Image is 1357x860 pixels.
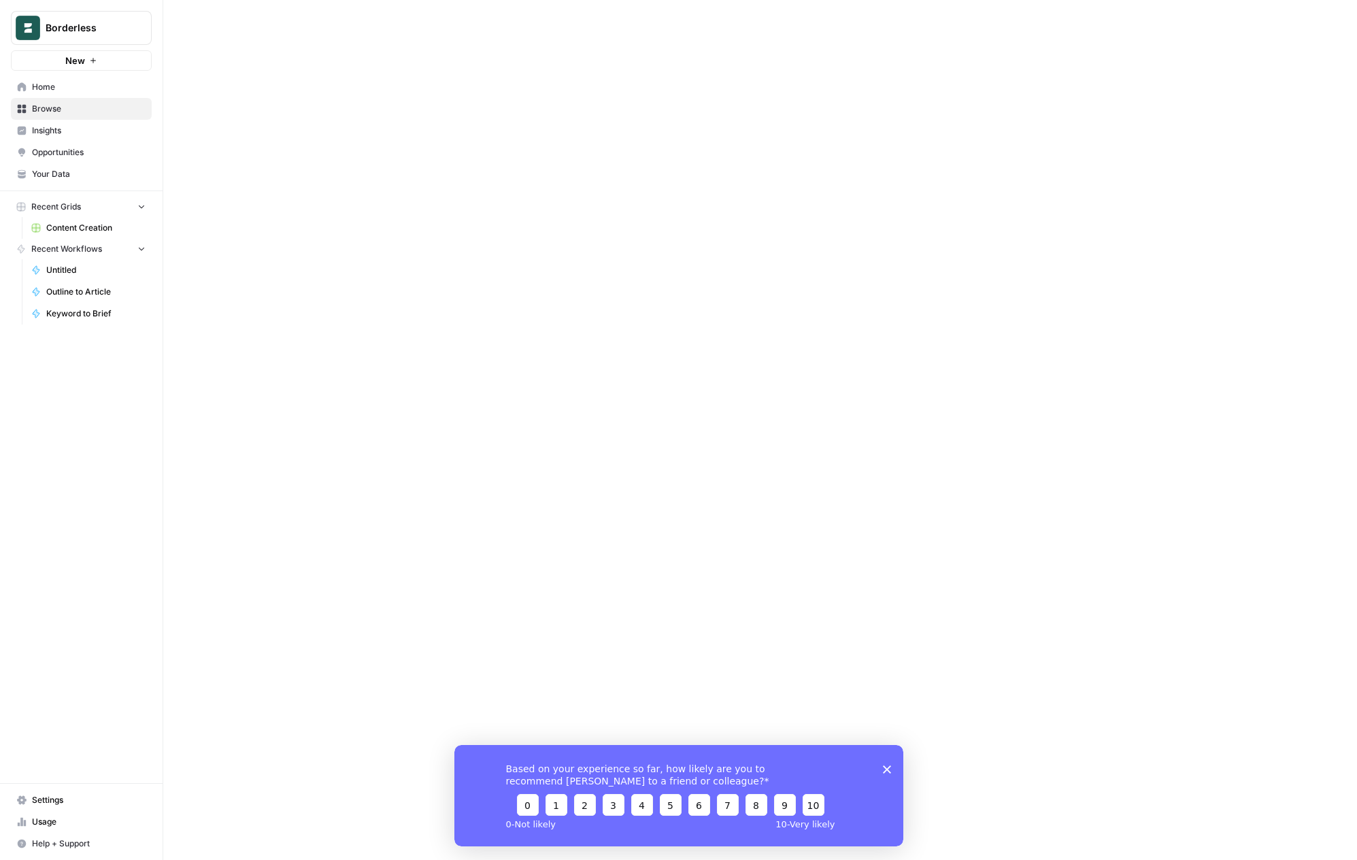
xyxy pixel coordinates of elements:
a: Keyword to Brief [25,303,152,325]
span: Opportunities [32,146,146,159]
a: Outline to Article [25,281,152,303]
iframe: Survey from AirOps [454,745,903,846]
a: Content Creation [25,217,152,239]
img: Borderless Logo [16,16,40,40]
a: Settings [11,789,152,811]
span: Recent Workflows [31,243,102,255]
span: Recent Grids [31,201,81,213]
span: Untitled [46,264,146,276]
span: Usage [32,816,146,828]
span: Outline to Article [46,286,146,298]
a: Usage [11,811,152,833]
a: Browse [11,98,152,120]
button: Recent Workflows [11,239,152,259]
span: Keyword to Brief [46,308,146,320]
span: Borderless [46,21,128,35]
span: Help + Support [32,838,146,850]
span: Content Creation [46,222,146,234]
span: Settings [32,794,146,806]
button: Workspace: Borderless [11,11,152,45]
a: Insights [11,120,152,142]
button: Help + Support [11,833,152,855]
span: New [65,54,85,67]
span: Insights [32,125,146,137]
span: Home [32,81,146,93]
a: Your Data [11,163,152,185]
a: Opportunities [11,142,152,163]
a: Untitled [25,259,152,281]
span: Browse [32,103,146,115]
button: New [11,50,152,71]
span: Your Data [32,168,146,180]
button: Recent Grids [11,197,152,217]
a: Home [11,76,152,98]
